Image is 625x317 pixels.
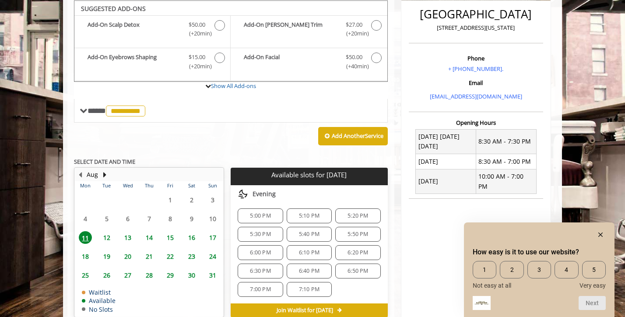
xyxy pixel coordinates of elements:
[346,20,362,29] span: $27.00
[411,80,541,86] h3: Email
[555,261,578,278] span: 4
[79,269,92,282] span: 25
[96,181,117,190] th: Tue
[416,129,476,154] td: [DATE] [DATE] [DATE]
[160,247,181,266] td: Select day22
[527,261,551,278] span: 3
[238,227,283,242] div: 5:30 PM
[143,250,156,263] span: 21
[287,208,332,223] div: 5:10 PM
[250,268,270,275] span: 6:30 PM
[416,154,476,169] td: [DATE]
[138,247,159,266] td: Select day21
[75,266,96,285] td: Select day25
[79,20,226,41] label: Add-On Scalp Detox
[184,29,210,38] span: (+20min )
[348,212,368,219] span: 5:20 PM
[595,229,606,240] button: Hide survey
[75,181,96,190] th: Mon
[238,189,248,199] img: evening slots
[411,55,541,61] h3: Phone
[287,245,332,260] div: 6:10 PM
[82,297,116,304] td: Available
[79,231,92,244] span: 11
[299,286,320,293] span: 7:10 PM
[82,289,116,296] td: Waitlist
[121,269,134,282] span: 27
[160,181,181,190] th: Fri
[287,282,332,297] div: 7:10 PM
[473,282,511,289] span: Not easy at all
[234,171,384,179] p: Available slots for [DATE]
[579,282,606,289] span: Very easy
[335,227,380,242] div: 5:50 PM
[189,53,205,62] span: $15.00
[473,261,496,278] span: 1
[579,296,606,310] button: Next question
[74,0,388,82] div: The Made Man Haircut Add-onS
[96,266,117,285] td: Select day26
[82,306,116,313] td: No Slots
[181,266,202,285] td: Select day30
[250,249,270,256] span: 6:00 PM
[253,190,276,197] span: Evening
[77,170,84,180] button: Previous Month
[143,231,156,244] span: 14
[117,247,138,266] td: Select day20
[87,170,98,180] button: Aug
[181,247,202,266] td: Select day23
[202,247,224,266] td: Select day24
[164,231,177,244] span: 15
[250,231,270,238] span: 5:30 PM
[250,286,270,293] span: 7:00 PM
[121,250,134,263] span: 20
[335,245,380,260] div: 6:20 PM
[206,250,219,263] span: 24
[476,154,536,169] td: 8:30 AM - 7:00 PM
[348,231,368,238] span: 5:50 PM
[202,181,224,190] th: Sun
[121,231,134,244] span: 13
[202,228,224,247] td: Select day17
[88,53,180,71] b: Add-On Eyebrows Shaping
[448,65,503,73] a: + [PHONE_NUMBER].
[473,247,606,257] h2: How easy is it to use our website? Select an option from 1 to 5, with 1 being Not easy at all and...
[238,245,283,260] div: 6:00 PM
[211,82,256,90] a: Show All Add-ons
[473,229,606,310] div: How easy is it to use our website? Select an option from 1 to 5, with 1 being Not easy at all and...
[138,266,159,285] td: Select day28
[299,231,320,238] span: 5:40 PM
[238,264,283,278] div: 6:30 PM
[100,231,113,244] span: 12
[117,181,138,190] th: Wed
[181,181,202,190] th: Sat
[416,169,476,194] td: [DATE]
[473,261,606,289] div: How easy is it to use our website? Select an option from 1 to 5, with 1 being Not easy at all and...
[74,158,135,166] b: SELECT DATE AND TIME
[181,228,202,247] td: Select day16
[341,29,367,38] span: (+20min )
[184,62,210,71] span: (+20min )
[185,250,198,263] span: 23
[138,181,159,190] th: Thu
[160,266,181,285] td: Select day29
[79,53,226,73] label: Add-On Eyebrows Shaping
[287,227,332,242] div: 5:40 PM
[96,228,117,247] td: Select day12
[117,228,138,247] td: Select day13
[582,261,606,278] span: 5
[346,53,362,62] span: $50.00
[318,127,388,145] button: Add AnotherService
[164,250,177,263] span: 22
[244,20,337,39] b: Add-On [PERSON_NAME] Trim
[411,8,541,21] h2: [GEOGRAPHIC_DATA]
[101,170,108,180] button: Next Month
[348,268,368,275] span: 6:50 PM
[287,264,332,278] div: 6:40 PM
[299,268,320,275] span: 6:40 PM
[235,20,383,41] label: Add-On Beard Trim
[244,53,337,71] b: Add-On Facial
[185,269,198,282] span: 30
[332,132,383,140] b: Add Another Service
[202,266,224,285] td: Select day31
